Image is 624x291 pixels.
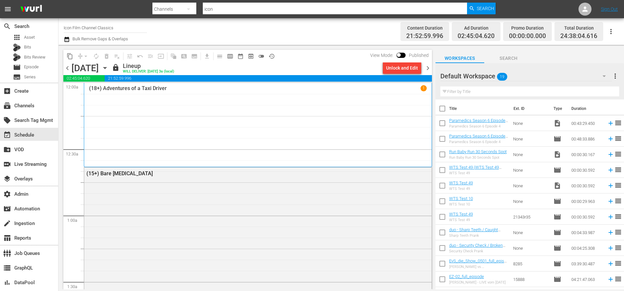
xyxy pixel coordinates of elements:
span: reorder [614,244,622,252]
span: Clear Lineup [112,51,122,61]
div: WTS Test 10 [449,202,473,206]
span: DataPool [3,279,11,286]
td: 00:04:33.987 [569,225,604,240]
span: lock [112,64,120,72]
span: Episode [553,244,561,252]
span: Day Calendar View [212,50,225,62]
td: None [511,131,551,147]
span: Series [13,73,21,81]
span: Job Queues [3,249,11,257]
div: WTS Test 49 [449,218,473,222]
div: Lineup [123,62,174,70]
span: GraphQL [3,264,11,272]
td: None [511,162,551,178]
td: 00:48:33.886 [569,131,604,147]
span: Fill episodes with ad slates [145,51,156,61]
span: more_vert [611,72,619,80]
span: date_range_outlined [237,53,244,60]
div: Default Workspace [440,67,612,85]
span: View Backup [246,51,256,61]
span: Asset [24,34,35,41]
svg: Add to Schedule [607,135,614,142]
span: Update Metadata from Key Asset [156,51,166,61]
span: 19 [497,70,507,84]
a: WTS Test 49 (WTS Test 49 (00:00:00)) [449,165,501,175]
td: 00:00:29.963 [569,193,604,209]
td: 00:04:25.308 [569,240,604,256]
button: more_vert [611,68,619,84]
div: Bits [13,44,21,51]
td: 04:21:47.063 [569,271,604,287]
a: Paramedics Season 6 Episode 4 [449,118,508,128]
span: reorder [614,150,622,158]
th: Duration [567,99,606,118]
span: Automation [3,205,11,213]
span: 02:45:04.620 [63,75,105,82]
td: 00:00:30.167 [569,147,604,162]
span: Bits Review [24,54,45,60]
span: Episode [553,166,561,174]
span: Episode [553,135,561,143]
a: Paramedics Season 6 Episode 4 - Nine Now [449,134,508,143]
svg: Add to Schedule [607,182,614,189]
a: duo - Sharp Teeth / Caught Cheating [449,227,500,237]
span: Channels [3,102,11,110]
span: 02:45:04.620 [458,33,495,40]
span: 21:52:59.996 [406,33,443,40]
span: reorder [614,275,622,283]
span: Create Series Block [189,51,200,61]
a: duo - Security Check / Broken Statue [449,243,505,253]
div: Bits Review [13,53,21,61]
span: 24 hours Lineup View is OFF [256,51,266,61]
td: 15888 [511,271,551,287]
span: reorder [614,259,622,267]
div: Promo Duration [509,23,546,33]
svg: Add to Schedule [607,166,614,174]
span: reorder [614,197,622,205]
span: Search [3,22,11,30]
td: 00:00:30.592 [569,178,604,193]
span: history_outlined [268,53,275,60]
th: Title [449,99,510,118]
span: chevron_right [424,64,432,72]
div: WILL DELIVER: [DATE] 3a (local) [123,70,174,74]
img: ans4CAIJ8jUAAAAAAAAAAAAAAAAAAAAAAAAgQb4GAAAAAAAAAAAAAAAAAAAAAAAAJMjXAAAAAAAAAAAAAAAAAAAAAAAAgAT5G... [16,2,47,17]
span: Episode [553,275,561,283]
span: 21:52:59.996 [105,75,432,82]
td: 03:39:30.487 [569,256,604,271]
p: 1 [422,86,425,90]
div: [PERSON_NAME] vs. [PERSON_NAME] - Die Liveshow [449,265,508,269]
span: Loop Content [91,51,101,61]
span: reorder [614,213,622,220]
td: 00:43:29.450 [569,115,604,131]
span: Reports [3,234,11,242]
th: Ext. ID [510,99,549,118]
td: None [511,115,551,131]
span: View Mode: [367,53,396,58]
a: Sign Out [601,7,618,12]
span: Week Calendar View [225,51,235,61]
span: Asset [13,33,21,41]
span: menu [4,5,12,13]
span: reorder [614,119,622,127]
span: Copy Lineup [65,51,75,61]
svg: Add to Schedule [607,260,614,267]
span: View History [266,51,277,61]
span: reorder [614,135,622,142]
span: Refresh All Search Blocks [166,50,179,62]
button: Unlock and Edit [383,62,421,74]
a: Run Baby Run 30 Seconds Spot [449,149,507,154]
span: 24:38:04.616 [560,33,597,40]
span: Create Search Block [179,51,189,61]
td: None [511,178,551,193]
span: Search [477,3,494,14]
a: EZ-02_full_episode [449,274,484,279]
div: Content Duration [406,23,443,33]
span: Search [484,54,533,62]
span: Schedule [3,131,11,139]
svg: Add to Schedule [607,120,614,127]
span: Workspaces [435,54,484,62]
div: Security Check Prank [449,249,508,253]
td: None [511,240,551,256]
span: toggle_off [258,53,265,60]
